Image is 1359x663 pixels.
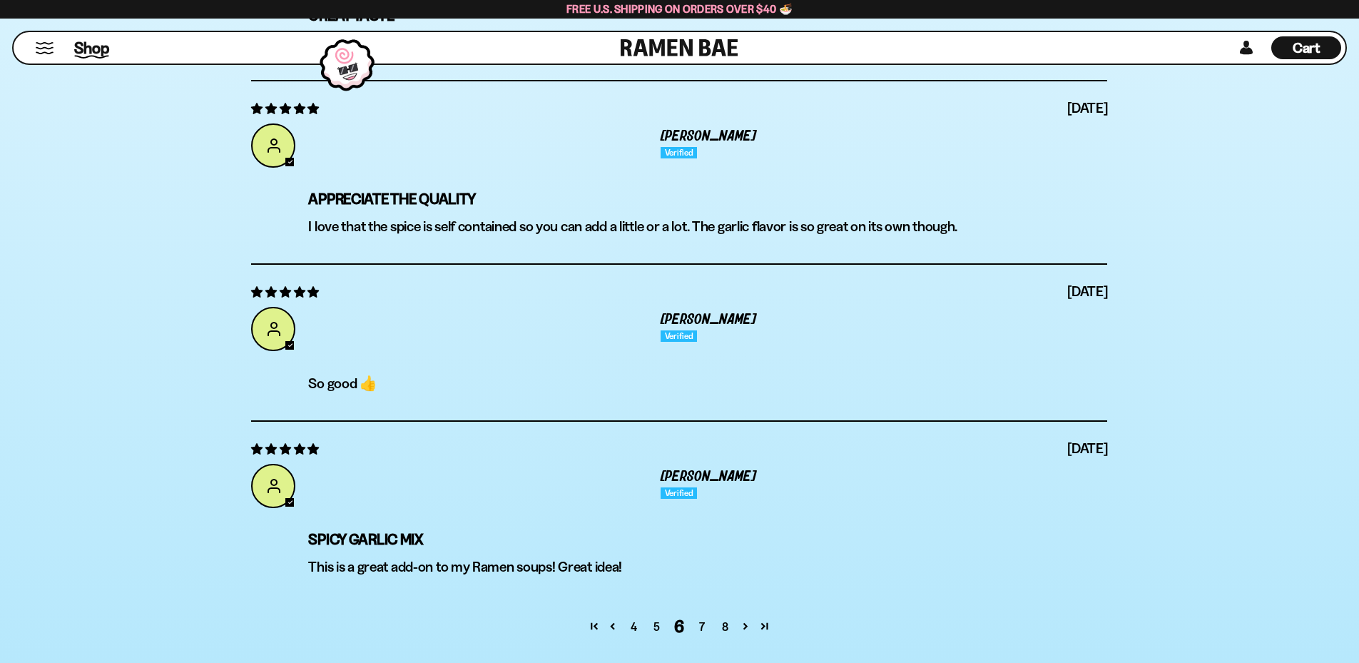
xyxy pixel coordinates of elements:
[604,617,622,635] a: Page 5
[1067,438,1107,458] span: [DATE]
[622,618,645,635] a: Page 4
[736,617,755,635] a: Page 7
[251,281,319,301] span: 5 star review
[308,189,1107,208] b: Appreciate the quality
[691,618,713,635] a: Page 7
[74,37,109,59] span: Shop
[308,375,1107,393] p: So good 👍
[308,558,1107,576] p: This is a great add-on to my Ramen soups! Great idea!
[585,617,604,635] a: Page 1
[1067,98,1107,118] span: [DATE]
[1293,39,1320,56] span: Cart
[661,470,756,484] span: [PERSON_NAME]
[251,438,319,458] span: 5 star review
[35,42,54,54] button: Mobile Menu Trigger
[661,130,756,143] span: [PERSON_NAME]
[1271,32,1341,64] a: Cart
[1067,281,1107,301] span: [DATE]
[74,35,109,60] a: Shop
[308,530,1107,549] b: SPICY GARLIC MIX
[308,218,1107,236] p: I love that the spice is self contained so you can add a little or a lot. The garlic flavor is so...
[713,618,736,635] a: Page 8
[755,617,774,635] a: Page 189
[566,2,793,16] span: Free U.S. Shipping on Orders over $40 🍜
[645,618,668,635] a: Page 5
[251,98,319,118] span: 5 star review
[661,313,756,327] span: [PERSON_NAME]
